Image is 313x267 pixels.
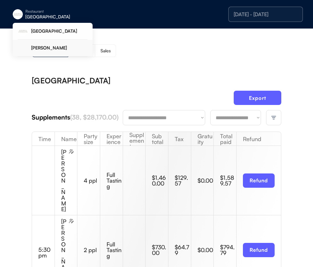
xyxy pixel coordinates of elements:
div: $794.79 [220,244,236,256]
div: [PERSON_NAME] [61,149,68,212]
div: Full Tasting [107,172,123,189]
div: $730.00 [152,244,168,256]
div: $0.00 [198,178,214,183]
div: Party size [77,133,100,145]
div: [DATE] - [DATE] [234,12,297,17]
div: Name [55,136,77,142]
button: Refund [243,243,275,257]
div: Full Tasting [107,241,123,258]
div: 2 ppl [84,247,100,253]
div: $0.00 [198,247,214,253]
img: yH5BAEAAAAALAAAAAABAAEAAAIBRAA7 [81,28,88,34]
img: yH5BAEAAAAALAAAAAABAAEAAAIBRAA7 [18,43,28,53]
div: $1,589.57 [220,175,236,186]
div: $1,460.00 [152,175,168,186]
div: Experience [100,133,123,145]
div: [PERSON_NAME] [31,46,88,50]
div: Refund [237,136,281,142]
div: Tax [168,136,191,142]
div: Restaurant [25,10,105,13]
div: $129.57 [175,175,191,186]
img: users-edit.svg [69,149,74,154]
button: Refund [243,173,275,188]
div: Gratuity [191,133,214,145]
img: filter-lines.svg [271,115,277,120]
div: [GEOGRAPHIC_DATA] [25,15,105,19]
font: (38, $28,170.00) [70,113,119,121]
div: Sub total [146,133,168,145]
button: Export [234,91,281,105]
div: 5:30 pm [38,247,55,258]
div: Supplements [123,132,146,149]
div: Total paid [214,133,236,145]
div: $64.79 [175,244,191,256]
div: 4 ppl [84,178,100,183]
div: [GEOGRAPHIC_DATA] [31,29,78,33]
div: Supplements [32,113,123,122]
img: eleven-madison-park-new-york-ny-logo-1.jpg [13,9,23,19]
img: eleven-madison-park-new-york-ny-logo-1.jpg [18,26,28,36]
div: Sales [101,49,111,53]
div: Time [32,136,55,142]
div: [GEOGRAPHIC_DATA] [32,77,110,84]
img: users-edit.svg [69,218,74,224]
